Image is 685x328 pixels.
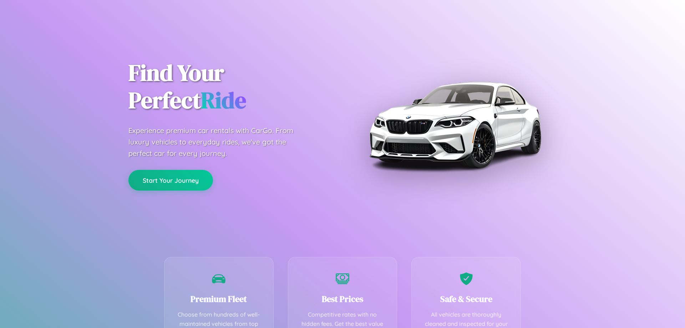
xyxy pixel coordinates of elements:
[128,59,332,114] h1: Find Your Perfect
[299,293,386,305] h3: Best Prices
[366,36,544,214] img: Premium BMW car rental vehicle
[422,293,510,305] h3: Safe & Secure
[128,170,213,191] button: Start Your Journey
[175,293,263,305] h3: Premium Fleet
[201,85,246,116] span: Ride
[128,125,307,159] p: Experience premium car rentals with CarGo. From luxury vehicles to everyday rides, we've got the ...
